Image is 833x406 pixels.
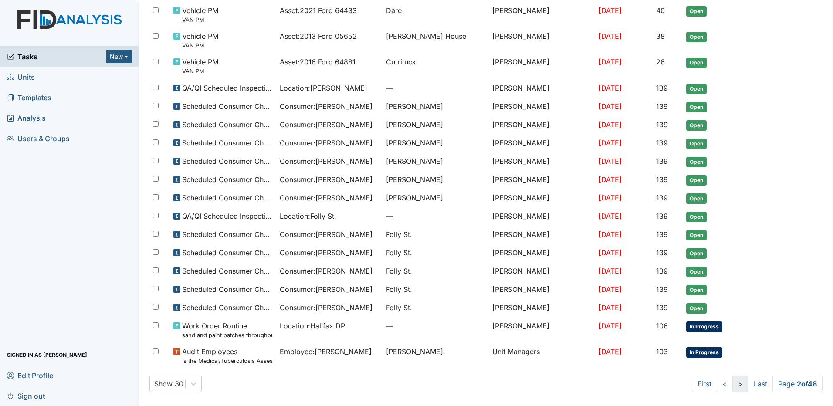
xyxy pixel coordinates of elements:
span: 139 [656,303,668,312]
span: Users & Groups [7,132,70,145]
span: Dare [386,5,402,16]
span: Open [686,212,707,222]
span: 139 [656,193,668,202]
td: [PERSON_NAME] [489,134,595,152]
span: Open [686,248,707,259]
span: [DATE] [599,58,622,66]
span: Open [686,285,707,295]
span: — [386,211,485,221]
span: 139 [656,84,668,92]
span: Scheduled Consumer Chart Review [182,229,273,240]
span: 139 [656,230,668,239]
span: 38 [656,32,665,41]
span: Open [686,32,707,42]
span: [DATE] [599,321,622,330]
span: Scheduled Consumer Chart Review [182,193,273,203]
span: Consumer : [PERSON_NAME] [280,229,372,240]
span: [DATE] [599,230,622,239]
span: Open [686,139,707,149]
span: Consumer : [PERSON_NAME] [280,193,372,203]
small: VAN PM [182,67,218,75]
td: [PERSON_NAME] [489,98,595,116]
span: Analysis [7,111,46,125]
span: Consumer : [PERSON_NAME] [280,119,372,130]
span: 139 [656,267,668,275]
span: Scheduled Consumer Chart Review [182,138,273,148]
td: [PERSON_NAME] [489,281,595,299]
td: [PERSON_NAME] [489,207,595,226]
span: Scheduled Consumer Chart Review [182,247,273,258]
nav: task-pagination [692,376,823,392]
span: [PERSON_NAME]. [386,346,445,357]
td: [PERSON_NAME] [489,317,595,343]
span: [PERSON_NAME] [386,156,443,166]
span: — [386,321,485,331]
div: Show 30 [154,379,183,389]
span: 139 [656,139,668,147]
span: Asset : 2021 Ford 64433 [280,5,357,16]
span: Open [686,175,707,186]
span: Templates [7,91,51,104]
span: Work Order Routine sand and paint patches throughout [182,321,273,339]
td: [PERSON_NAME] [489,189,595,207]
span: [DATE] [599,139,622,147]
span: Scheduled Consumer Chart Review [182,119,273,130]
span: Consumer : [PERSON_NAME] [280,156,372,166]
span: [DATE] [599,347,622,356]
a: < [717,376,733,392]
a: First [692,376,717,392]
a: Last [748,376,773,392]
span: Signed in as [PERSON_NAME] [7,348,87,362]
span: 139 [656,120,668,129]
span: Open [686,193,707,204]
span: 106 [656,321,668,330]
span: Folly St. [386,302,412,313]
span: Folly St. [386,229,412,240]
span: QA/QI Scheduled Inspection [182,211,273,221]
span: Audit Employees Is the Medical/Tuberculosis Assessment updated annually? [182,346,273,365]
span: In Progress [686,347,722,358]
span: [PERSON_NAME] [386,193,443,203]
td: [PERSON_NAME] [489,53,595,79]
span: QA/QI Scheduled Inspection [182,83,273,93]
span: 139 [656,157,668,166]
span: [DATE] [599,32,622,41]
span: Open [686,102,707,112]
span: 139 [656,248,668,257]
span: 103 [656,347,668,356]
span: Scheduled Consumer Chart Review [182,284,273,294]
span: [PERSON_NAME] [386,138,443,148]
span: Open [686,267,707,277]
span: Open [686,157,707,167]
span: Location : Folly St. [280,211,336,221]
span: Folly St. [386,284,412,294]
span: Open [686,58,707,68]
span: Folly St. [386,266,412,276]
span: [DATE] [599,175,622,184]
span: Asset : 2016 Ford 64881 [280,57,356,67]
span: [DATE] [599,157,622,166]
button: New [106,50,132,63]
td: [PERSON_NAME] [489,262,595,281]
span: Open [686,120,707,131]
span: Vehicle PM VAN PM [182,31,218,50]
small: VAN PM [182,16,218,24]
span: Asset : 2013 Ford 05652 [280,31,357,41]
span: Open [686,303,707,314]
span: Consumer : [PERSON_NAME] [280,266,372,276]
span: 139 [656,175,668,184]
span: 40 [656,6,665,15]
span: Consumer : [PERSON_NAME] [280,247,372,258]
span: Open [686,6,707,17]
span: Employee : [PERSON_NAME] [280,346,372,357]
span: Consumer : [PERSON_NAME] [280,174,372,185]
span: Units [7,70,35,84]
td: [PERSON_NAME] [489,226,595,244]
span: Vehicle PM VAN PM [182,5,218,24]
span: [DATE] [599,212,622,220]
td: [PERSON_NAME] [489,244,595,262]
span: [DATE] [599,102,622,111]
span: — [386,83,485,93]
td: [PERSON_NAME] [489,79,595,98]
span: Open [686,230,707,240]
